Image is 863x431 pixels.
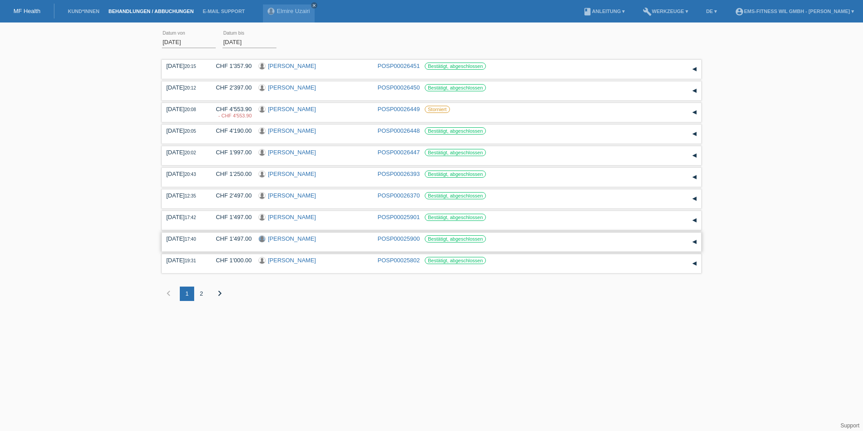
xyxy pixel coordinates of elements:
[166,192,202,199] div: [DATE]
[166,106,202,112] div: [DATE]
[209,192,252,199] div: CHF 2'497.00
[268,257,316,264] a: [PERSON_NAME]
[268,63,316,69] a: [PERSON_NAME]
[688,171,701,184] div: auf-/zuklappen
[378,214,420,220] a: POSP00025901
[311,2,317,9] a: close
[688,149,701,162] div: auf-/zuklappen
[378,63,420,69] a: POSP00026451
[166,63,202,69] div: [DATE]
[185,258,196,263] span: 19:31
[166,84,202,91] div: [DATE]
[268,214,316,220] a: [PERSON_NAME]
[209,149,252,156] div: CHF 1'997.00
[583,7,592,16] i: book
[198,9,249,14] a: E-Mail Support
[425,214,486,221] label: Bestätigt, abgeschlossen
[277,8,310,14] a: Elmire Uzairi
[209,171,252,177] div: CHF 1'250.00
[185,172,196,177] span: 20:43
[378,84,420,91] a: POSP00026450
[209,235,252,242] div: CHF 1'497.00
[578,9,629,14] a: bookAnleitung ▾
[378,257,420,264] a: POSP00025802
[688,106,701,119] div: auf-/zuklappen
[268,235,316,242] a: [PERSON_NAME]
[166,257,202,264] div: [DATE]
[425,63,486,70] label: Bestätigt, abgeschlossen
[209,214,252,220] div: CHF 1'497.00
[688,84,701,98] div: auf-/zuklappen
[378,127,420,134] a: POSP00026448
[378,106,420,112] a: POSP00026449
[163,288,174,299] i: chevron_left
[180,287,194,301] div: 1
[425,106,450,113] label: Storniert
[425,84,486,91] label: Bestätigt, abgeschlossen
[425,257,486,264] label: Bestätigt, abgeschlossen
[185,85,196,90] span: 20:12
[841,422,859,429] a: Support
[166,235,202,242] div: [DATE]
[735,7,744,16] i: account_circle
[268,192,316,199] a: [PERSON_NAME]
[268,149,316,156] a: [PERSON_NAME]
[688,257,701,270] div: auf-/zuklappen
[209,113,252,118] div: 21.08.2025 / falsch gebucht
[185,193,196,198] span: 12:35
[185,237,196,242] span: 17:40
[63,9,104,14] a: Kund*innen
[378,235,420,242] a: POSP00025900
[185,215,196,220] span: 17:42
[166,149,202,156] div: [DATE]
[209,257,252,264] div: CHF 1'000.00
[209,127,252,134] div: CHF 4'190.00
[268,84,316,91] a: [PERSON_NAME]
[425,171,486,178] label: Bestätigt, abgeschlossen
[425,127,486,135] label: Bestätigt, abgeschlossen
[688,63,701,76] div: auf-/zuklappen
[185,129,196,134] span: 20:05
[194,287,209,301] div: 2
[268,171,316,177] a: [PERSON_NAME]
[209,84,252,91] div: CHF 2'397.00
[268,106,316,112] a: [PERSON_NAME]
[209,106,252,119] div: CHF 4'553.90
[688,127,701,141] div: auf-/zuklappen
[185,107,196,112] span: 20:08
[702,9,721,14] a: DE ▾
[13,8,40,14] a: MF Health
[688,214,701,227] div: auf-/zuklappen
[268,127,316,134] a: [PERSON_NAME]
[638,9,693,14] a: buildWerkzeuge ▾
[425,192,486,199] label: Bestätigt, abgeschlossen
[378,192,420,199] a: POSP00026370
[214,288,225,299] i: chevron_right
[378,171,420,177] a: POSP00026393
[166,127,202,134] div: [DATE]
[104,9,198,14] a: Behandlungen / Abbuchungen
[688,235,701,249] div: auf-/zuklappen
[209,63,252,69] div: CHF 1'357.90
[730,9,859,14] a: account_circleEMS-Fitness Wil GmbH - [PERSON_NAME] ▾
[166,171,202,177] div: [DATE]
[312,3,316,8] i: close
[185,64,196,69] span: 20:15
[166,214,202,220] div: [DATE]
[425,235,486,242] label: Bestätigt, abgeschlossen
[643,7,652,16] i: build
[378,149,420,156] a: POSP00026447
[688,192,701,206] div: auf-/zuklappen
[425,149,486,156] label: Bestätigt, abgeschlossen
[185,150,196,155] span: 20:02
